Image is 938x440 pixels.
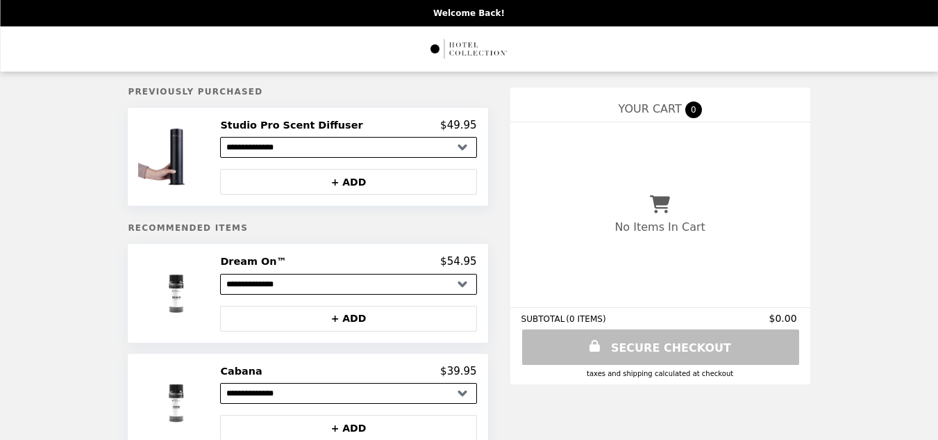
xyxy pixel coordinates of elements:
h2: Cabana [220,365,267,377]
span: SUBTOTAL [521,314,567,324]
h2: Studio Pro Scent Diffuser [220,119,368,131]
select: Select a product variant [220,274,476,295]
p: Welcome Back! [433,8,505,18]
p: $49.95 [440,119,477,131]
button: + ADD [220,306,476,332]
p: $54.95 [440,255,477,268]
img: Dream On™ [138,255,217,331]
span: 0 [685,101,702,118]
img: Brand Logo [429,35,509,63]
button: + ADD [220,169,476,195]
p: $39.95 [440,365,477,377]
div: Taxes and Shipping calculated at checkout [521,370,799,377]
select: Select a product variant [220,137,476,158]
h5: Recommended Items [128,223,487,233]
img: Studio Pro Scent Diffuser [138,119,217,195]
p: No Items In Cart [614,220,705,234]
span: $0.00 [769,313,799,324]
h2: Dream On™ [220,255,292,268]
h5: Previously Purchased [128,87,487,97]
select: Select a product variant [220,383,476,404]
span: YOUR CART [618,102,681,115]
span: ( 0 ITEMS ) [566,314,605,324]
